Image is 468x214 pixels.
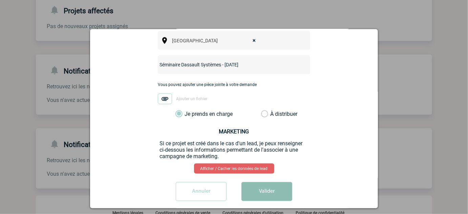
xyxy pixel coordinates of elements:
[176,182,227,201] input: Annuler
[261,111,268,117] label: À distribuer
[169,36,262,45] span: Ile de France
[158,60,292,69] input: Nom de l'événement
[176,97,207,102] span: Ajouter un fichier
[159,128,309,135] h3: MARKETING
[158,82,310,87] p: Vous pouvez ajouter une pièce jointe à votre demande
[194,164,274,174] a: Afficher / Cacher les données de lead
[253,36,256,45] span: ×
[241,182,292,201] button: Valider
[159,140,309,159] p: Si ce projet est créé dans le cas d'un lead, je peux renseigner ci-dessous les informations perme...
[175,111,187,117] label: Je prends en charge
